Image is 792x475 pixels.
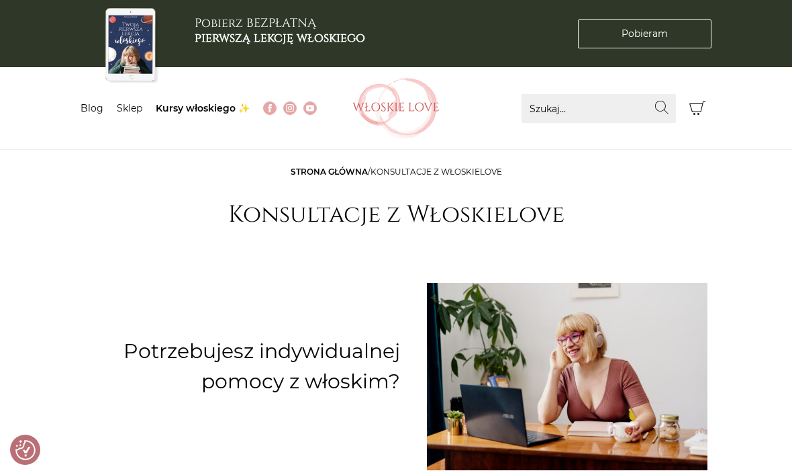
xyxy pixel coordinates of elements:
h1: Konsultacje z Włoskielove [228,201,564,229]
a: Blog [81,102,103,114]
a: Kursy włoskiego ✨ [156,102,250,114]
p: Potrzebujesz indywidualnej pomocy z włoskim? [112,336,400,396]
a: Strona główna [291,167,368,177]
a: Sklep [117,102,142,114]
input: Szukaj... [522,94,676,123]
b: pierwszą lekcję włoskiego [195,30,365,46]
a: Pobieram [578,19,711,48]
img: Włoskielove [352,78,440,138]
h3: Pobierz BEZPŁATNĄ [195,16,365,45]
button: Preferencje co do zgód [15,440,36,460]
button: Koszyk [683,94,711,123]
span: / [291,167,502,177]
span: Pobieram [622,27,668,41]
img: Revisit consent button [15,440,36,460]
span: Konsultacje z Włoskielove [370,167,502,177]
